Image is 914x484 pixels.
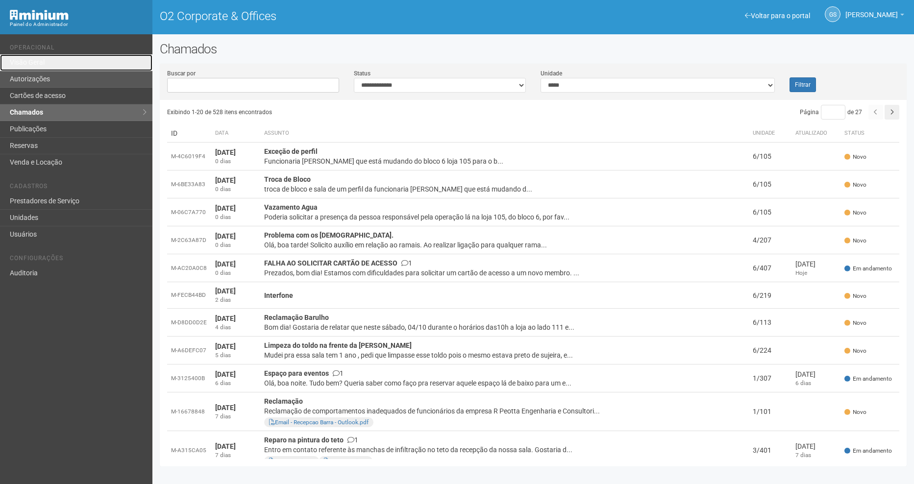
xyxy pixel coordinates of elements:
[264,231,394,239] strong: Problema com os [DEMOGRAPHIC_DATA].
[264,156,745,166] div: Funcionaria [PERSON_NAME] que está mudando do bloco 6 loja 105 para o b...
[215,204,236,212] strong: [DATE]
[844,265,892,273] span: Em andamento
[264,378,745,388] div: Olá, boa noite. Tudo bem? Queria saber como faço pra reservar aquele espaço lá de baixo para um e...
[749,282,791,309] td: 6/219
[215,451,256,460] div: 7 dias
[215,213,256,221] div: 0 dias
[795,259,837,269] div: [DATE]
[167,337,211,364] td: M-A6DEFC07
[844,181,866,189] span: Novo
[10,10,69,20] img: Minium
[215,269,256,277] div: 0 dias
[749,143,791,170] td: 6/105
[264,350,745,360] div: Mudei pra essa sala tem 1 ano , pedi que limpasse esse toldo pois o mesmo estava preto de sujeira...
[264,291,293,299] strong: Interfone
[354,69,371,78] label: Status
[401,259,412,267] span: 1
[10,44,145,54] li: Operacional
[10,255,145,265] li: Configurações
[264,436,344,444] strong: Reparo na pintura do teto
[215,157,256,166] div: 0 dias
[795,369,837,379] div: [DATE]
[347,436,358,444] span: 1
[215,148,236,156] strong: [DATE]
[844,375,892,383] span: Em andamento
[845,12,904,20] a: [PERSON_NAME]
[10,183,145,193] li: Cadastros
[167,282,211,309] td: M-FECB44BD
[211,124,260,143] th: Data
[167,226,211,254] td: M-2C63A87D
[215,412,256,421] div: 7 dias
[264,175,311,183] strong: Troca de Bloco
[825,6,840,22] a: GS
[215,185,256,194] div: 0 dias
[167,105,534,120] div: Exibindo 1-20 de 528 itens encontrados
[167,309,211,337] td: M-D8DD0D2E
[795,269,807,276] span: Hoje
[215,260,236,268] strong: [DATE]
[844,319,866,327] span: Novo
[269,458,313,464] a: IMG_4820.jpeg
[333,369,344,377] span: 1
[800,109,862,116] span: Página de 27
[840,124,899,143] th: Status
[844,292,866,300] span: Novo
[790,77,816,92] button: Filtrar
[167,124,211,143] td: ID
[260,124,749,143] th: Assunto
[215,241,256,249] div: 0 dias
[264,259,397,267] strong: FALHA AO SOLICITAR CARTÃO DE ACESSO
[215,287,236,295] strong: [DATE]
[215,296,256,304] div: 2 dias
[264,369,329,377] strong: Espaço para eventos
[215,176,236,184] strong: [DATE]
[215,232,236,240] strong: [DATE]
[167,392,211,431] td: M-16678848
[844,237,866,245] span: Novo
[167,198,211,226] td: M-06C7A770
[845,1,898,19] span: Gabriela Souza
[749,254,791,282] td: 6/407
[844,153,866,161] span: Novo
[795,441,837,451] div: [DATE]
[749,170,791,198] td: 6/105
[749,392,791,431] td: 1/101
[215,370,236,378] strong: [DATE]
[264,314,329,321] strong: Reclamação Barulho
[264,147,318,155] strong: Exceção de perfil
[264,184,745,194] div: troca de bloco e sala de um perfil da funcionaria [PERSON_NAME] que está mudando d...
[749,124,791,143] th: Unidade
[324,458,368,464] a: IMG_4819.jpeg
[541,69,562,78] label: Unidade
[264,341,412,349] strong: Limpeza do toldo na frente da [PERSON_NAME]
[749,226,791,254] td: 4/207
[264,212,745,222] div: Poderia solicitar a presença da pessoa responsável pela operação lá na loja 105, do bloco 6, por ...
[749,198,791,226] td: 6/105
[167,364,211,392] td: M-3125400B
[749,364,791,392] td: 1/307
[795,380,811,387] span: 6 dias
[844,408,866,416] span: Novo
[264,397,303,405] strong: Reclamação
[745,12,810,20] a: Voltar para o portal
[264,240,745,250] div: Olá, boa tarde! Solicito auxílio em relação ao ramais. Ao realizar ligação para qualquer rama...
[215,404,236,411] strong: [DATE]
[215,351,256,360] div: 5 dias
[167,254,211,282] td: M-AC20A0C8
[10,20,145,29] div: Painel do Administrador
[269,419,369,426] a: Email - Recepcao Barra - Outlook.pdf
[844,209,866,217] span: Novo
[264,406,745,416] div: Reclamação de comportamentos inadequados de funcionários da empresa R Peotta Engenharia e Consult...
[167,69,196,78] label: Buscar por
[215,342,236,350] strong: [DATE]
[749,337,791,364] td: 6/224
[264,445,745,455] div: Entro em contato referente às manchas de infiltração no teto da recepção da nossa sala. Gostaria ...
[264,322,745,332] div: Bom dia! Gostaria de relatar que neste sábado, 04/10 durante o horários das10h a loja ao lado 111...
[215,315,236,322] strong: [DATE]
[795,452,811,459] span: 7 dias
[167,431,211,470] td: M-A315CA05
[167,143,211,170] td: M-4C6019F4
[844,347,866,355] span: Novo
[215,323,256,332] div: 4 dias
